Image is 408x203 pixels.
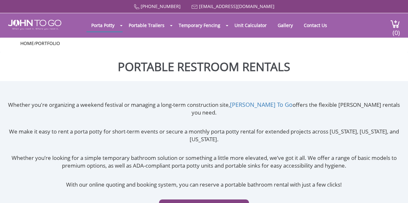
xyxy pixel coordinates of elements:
[86,19,119,32] a: Porta Potty
[141,3,181,9] a: [PHONE_NUMBER]
[4,181,404,189] p: With our online quoting and booking system, you can reserve a portable bathroom rental with just ...
[273,19,298,32] a: Gallery
[4,154,404,170] p: Whether you’re looking for a simple temporary bathroom solution or something a little more elevat...
[8,20,61,30] img: JOHN to go
[124,19,169,32] a: Portable Trailers
[35,40,60,46] a: Portfolio
[392,23,400,37] span: (0)
[199,3,274,9] a: [EMAIL_ADDRESS][DOMAIN_NAME]
[20,40,34,46] a: Home
[4,128,404,143] p: We make it easy to rent a porta potty for short-term events or secure a monthly porta potty renta...
[299,19,332,32] a: Contact Us
[20,40,388,47] ul: /
[134,4,139,10] img: Call
[192,5,198,9] img: Mail
[174,19,225,32] a: Temporary Fencing
[230,101,293,108] a: [PERSON_NAME] To Go
[4,101,404,117] p: Whether you're organizing a weekend festival or managing a long-term construction site, offers th...
[390,20,400,28] img: cart a
[230,19,272,32] a: Unit Calculator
